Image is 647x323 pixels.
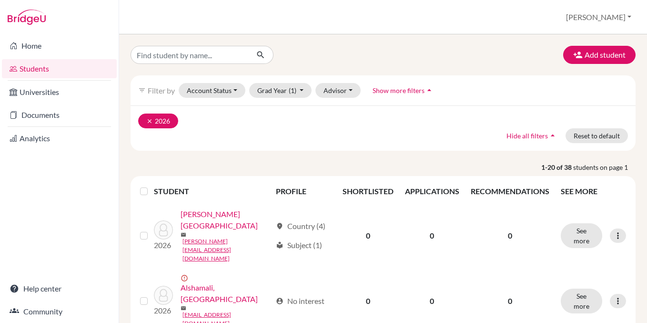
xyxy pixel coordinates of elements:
span: Show more filters [373,86,425,94]
button: See more [561,223,602,248]
button: clear2026 [138,114,178,128]
button: Grad Year(1) [249,83,312,98]
span: mail [181,305,186,311]
input: Find student by name... [131,46,249,64]
a: Documents [2,105,117,125]
th: SEE MORE [555,180,632,203]
span: students on page 1 [573,162,636,172]
span: (1) [289,86,296,94]
td: 0 [337,203,399,269]
span: error_outline [181,274,190,282]
th: RECOMMENDATIONS [465,180,555,203]
a: Help center [2,279,117,298]
img: Alshamali, Loura [154,220,173,240]
button: [PERSON_NAME] [562,8,636,26]
i: clear [146,118,153,125]
th: APPLICATIONS [399,180,465,203]
a: Community [2,302,117,321]
button: See more [561,289,602,313]
th: PROFILE [270,180,337,203]
button: Account Status [179,83,245,98]
a: Students [2,59,117,78]
a: Analytics [2,129,117,148]
button: Reset to default [566,128,628,143]
span: mail [181,232,186,238]
a: [PERSON_NAME][EMAIL_ADDRESS][DOMAIN_NAME] [182,237,272,263]
th: SHORTLISTED [337,180,399,203]
button: Advisor [315,83,361,98]
a: Home [2,36,117,55]
i: arrow_drop_up [548,131,557,140]
button: Add student [563,46,636,64]
p: 0 [471,230,549,241]
span: account_circle [276,297,283,305]
a: [PERSON_NAME][GEOGRAPHIC_DATA] [181,208,272,231]
span: Hide all filters [506,132,548,140]
p: 2026 [154,240,173,251]
span: Filter by [148,86,175,95]
div: Subject (1) [276,240,322,251]
button: Hide all filtersarrow_drop_up [498,128,566,143]
i: filter_list [138,86,146,94]
td: 0 [399,203,465,269]
p: 2026 [154,305,173,316]
span: location_on [276,222,283,230]
span: local_library [276,241,283,249]
button: Show more filtersarrow_drop_up [364,83,442,98]
p: 0 [471,295,549,307]
i: arrow_drop_up [425,85,434,95]
img: Bridge-U [8,10,46,25]
div: No interest [276,295,324,307]
a: Universities [2,83,117,102]
th: STUDENT [154,180,271,203]
img: Alshamali, Noura [154,286,173,305]
div: Country (4) [276,220,325,232]
a: Alshamali, [GEOGRAPHIC_DATA] [181,282,272,305]
strong: 1-20 of 38 [541,162,573,172]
